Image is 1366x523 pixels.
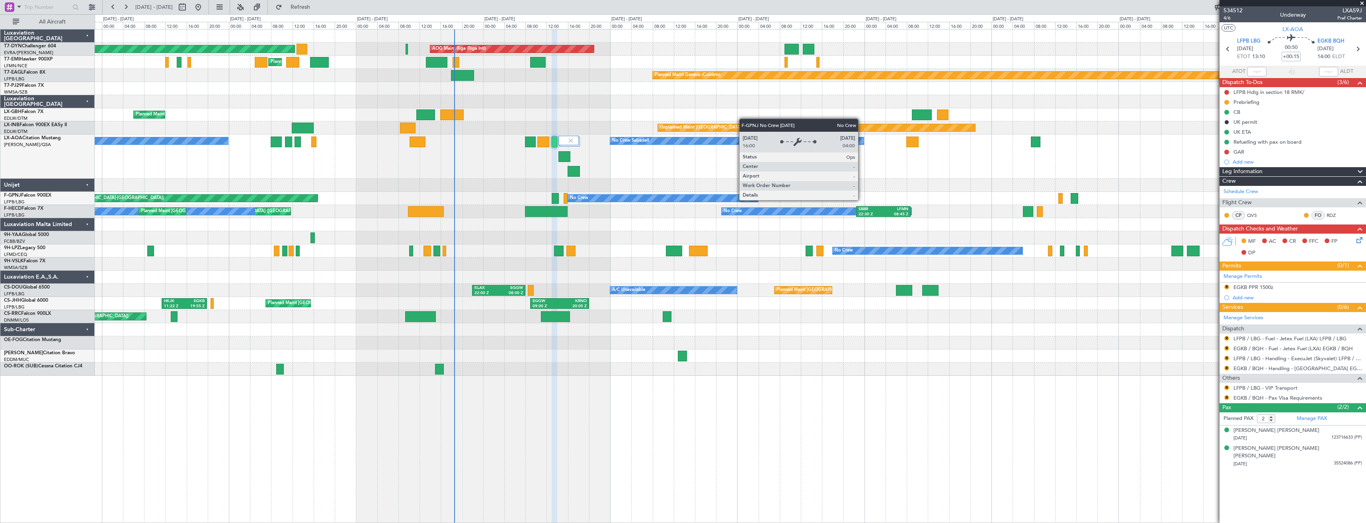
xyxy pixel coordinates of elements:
[1233,365,1362,372] a: EGKB / BQH - Handling - [GEOGRAPHIC_DATA] EGKB / [GEOGRAPHIC_DATA]
[4,298,21,303] span: CS-JHH
[1233,294,1362,301] div: Add new
[1317,37,1345,45] span: EGKB BQH
[4,57,20,62] span: T7-EMI
[4,76,25,82] a: LFPB/LBG
[886,22,907,29] div: 04:00
[4,50,53,56] a: EVRA/[PERSON_NAME]
[377,22,398,29] div: 04:00
[4,285,50,290] a: CS-DOUGlobal 6500
[483,22,504,29] div: 00:00
[864,22,886,29] div: 00:00
[4,89,27,95] a: WMSA/SZB
[1222,374,1240,383] span: Others
[135,4,173,11] span: [DATE] - [DATE]
[29,192,164,204] div: AOG Maint Hyères ([GEOGRAPHIC_DATA]-[GEOGRAPHIC_DATA])
[738,16,769,23] div: [DATE] - [DATE]
[1222,177,1236,186] span: Crew
[208,22,229,29] div: 20:00
[1233,394,1322,401] a: EGKB / BQH - Pax Visa Requirements
[1331,238,1337,246] span: FP
[1222,78,1263,87] span: Dispatch To-Dos
[1034,22,1055,29] div: 08:00
[1248,249,1255,257] span: DP
[1224,6,1243,15] span: 534512
[4,265,27,271] a: WMSA/SZB
[24,1,70,13] input: Trip Number
[993,16,1023,23] div: [DATE] - [DATE]
[1237,37,1261,45] span: LFPB LBG
[165,22,186,29] div: 12:00
[335,22,356,29] div: 20:00
[268,297,393,309] div: Planned Maint [GEOGRAPHIC_DATA] ([GEOGRAPHIC_DATA])
[1233,445,1362,460] div: [PERSON_NAME] [PERSON_NAME] [PERSON_NAME]
[102,22,123,29] div: 00:00
[1222,24,1235,31] button: UTC
[612,284,645,296] div: A/C Unavailable
[474,285,499,291] div: KLAX
[777,284,902,296] div: Planned Maint [GEOGRAPHIC_DATA] ([GEOGRAPHIC_DATA])
[4,193,21,198] span: F-GPNJ
[271,22,292,29] div: 08:00
[4,136,61,141] a: LX-AOACitation Mustang
[1233,435,1247,441] span: [DATE]
[1203,22,1224,29] div: 16:00
[568,22,589,29] div: 16:00
[229,22,250,29] div: 00:00
[4,259,23,263] span: 9H-VSLK
[432,43,486,55] div: AOG Maint Riga (Riga Intl)
[1224,336,1229,341] button: R
[1309,238,1318,246] span: FFC
[4,364,82,369] a: OO-ROK (SUB)Cessna Citation CJ4
[567,137,574,144] img: gray-close.svg
[674,22,695,29] div: 12:00
[4,232,22,237] span: 9H-YAA
[1224,314,1263,322] a: Manage Services
[314,22,335,29] div: 16:00
[525,22,546,29] div: 08:00
[398,22,420,29] div: 08:00
[1269,238,1276,246] span: AC
[1233,384,1298,391] a: LFPB / LBG - VIP Transport
[1337,303,1349,311] span: (0/6)
[1076,22,1097,29] div: 16:00
[230,16,261,23] div: [DATE] - [DATE]
[1252,53,1265,61] span: 13:10
[655,69,720,81] div: Planned Maint Geneva (Cointrin)
[928,22,949,29] div: 12:00
[759,22,780,29] div: 04:00
[660,122,778,134] div: Unplanned Maint [GEOGRAPHIC_DATA] (Al Maktoum Intl)
[4,109,43,114] a: LX-GBHFalcon 7X
[1327,212,1345,219] a: RDZ
[1233,139,1302,145] div: Refuelling with pax on board
[1222,261,1241,271] span: Permits
[9,16,86,28] button: All Aircraft
[1337,15,1362,21] span: Pref Charter
[4,44,56,49] a: T7-DYNChallenger 604
[1337,403,1349,411] span: (2/2)
[695,22,716,29] div: 16:00
[184,304,205,309] div: 19:55 Z
[1233,148,1244,155] div: GAR
[1297,415,1327,423] a: Manage PAX
[4,252,27,258] a: LFMD/CEQ
[4,311,21,316] span: CS-RRC
[546,22,568,29] div: 12:00
[907,22,928,29] div: 08:00
[4,57,53,62] a: T7-EMIHawker 900XP
[780,22,801,29] div: 08:00
[462,22,483,29] div: 20:00
[859,212,883,217] div: 22:30 Z
[970,22,991,29] div: 20:00
[4,238,25,244] a: FCBB/BZV
[441,22,462,29] div: 16:00
[499,285,523,291] div: EGGW
[356,22,377,29] div: 00:00
[4,351,75,355] a: [PERSON_NAME]Citation Bravo
[357,16,388,23] div: [DATE] - [DATE]
[570,192,588,204] div: No Crew
[883,207,908,212] div: LFMN
[141,205,266,217] div: Planned Maint [GEOGRAPHIC_DATA] ([GEOGRAPHIC_DATA])
[1224,15,1243,21] span: 4/6
[4,298,48,303] a: CS-JHHGlobal 6000
[1233,284,1273,291] div: EGKB PPR 1500z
